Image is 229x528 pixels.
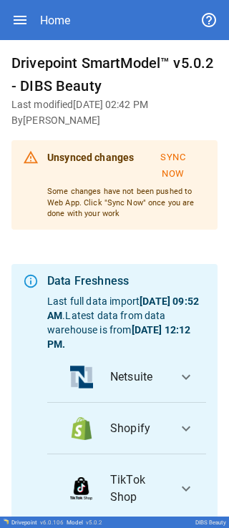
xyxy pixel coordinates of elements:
[177,420,195,437] span: expand_more
[70,366,93,388] img: data_logo
[11,113,218,129] h6: By [PERSON_NAME]
[110,471,166,506] span: TikTok Shop
[47,454,206,523] button: data_logoTikTok Shop
[47,273,206,290] div: Data Freshness
[47,324,190,350] b: [DATE] 12:12 PM .
[195,519,226,526] div: DIBS Beauty
[70,417,93,440] img: data_logo
[47,294,206,351] p: Last full data import . Latest data from data warehouse is from
[47,351,206,403] button: data_logoNetsuite
[140,146,206,186] button: Sync Now
[110,368,166,386] span: Netsuite
[47,152,134,163] b: Unsynced changes
[47,403,206,454] button: data_logoShopify
[177,368,195,386] span: expand_more
[40,519,64,526] span: v 6.0.106
[67,519,102,526] div: Model
[110,420,166,437] span: Shopify
[11,519,64,526] div: Drivepoint
[11,52,218,97] h6: Drivepoint SmartModel™ v5.0.2 - DIBS Beauty
[86,519,102,526] span: v 5.0.2
[11,97,218,113] h6: Last modified [DATE] 02:42 PM
[3,519,9,524] img: Drivepoint
[47,186,206,220] p: Some changes have not been pushed to Web App. Click "Sync Now" once you are done with your work
[70,477,92,500] img: data_logo
[47,295,199,321] b: [DATE] 09:52 AM
[177,480,195,497] span: expand_more
[40,14,70,27] div: Home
